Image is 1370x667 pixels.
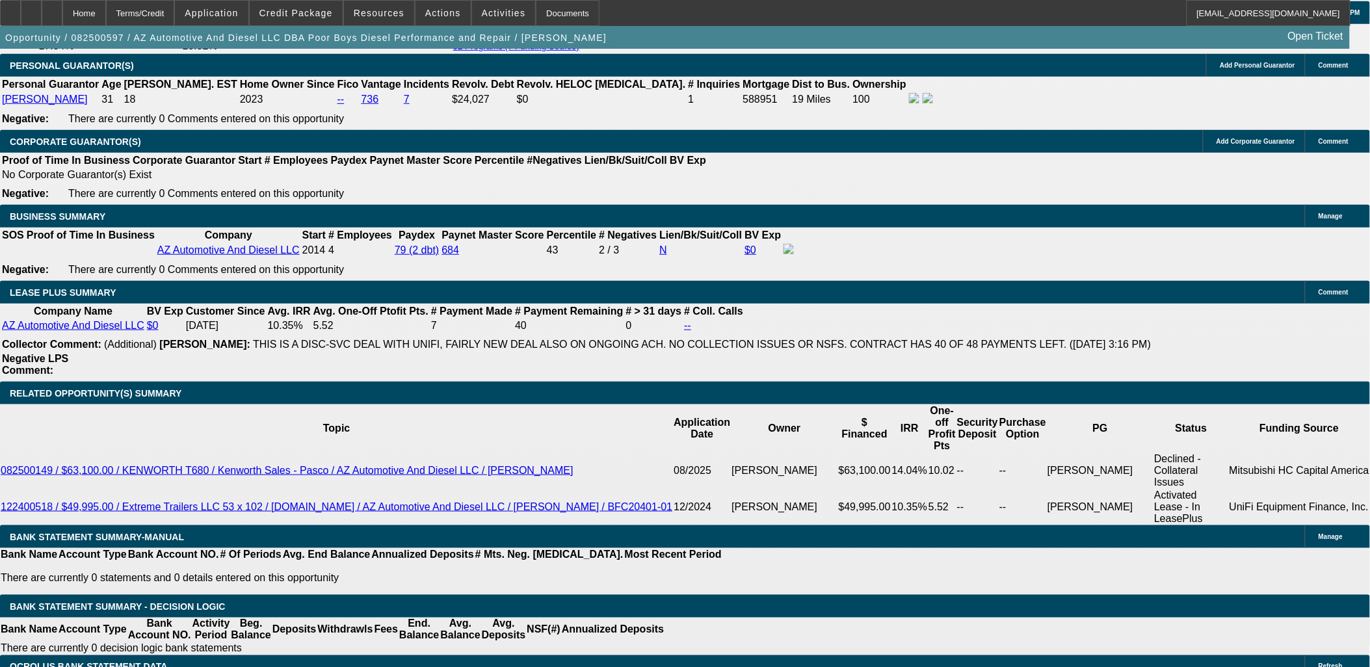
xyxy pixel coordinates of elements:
td: 100 [852,92,907,107]
b: Ownership [852,79,906,90]
td: Declined - Collateral Issues [1153,452,1228,489]
td: 18 [124,92,238,107]
a: $0 [147,320,159,331]
a: 79 (2 dbt) [395,244,439,255]
b: Revolv. Debt [452,79,514,90]
b: # Payment Made [431,306,512,317]
b: # > 31 days [626,306,682,317]
span: Bank Statement Summary - Decision Logic [10,601,226,612]
b: Fico [337,79,359,90]
b: Paynet Master Score [370,155,472,166]
div: 43 [547,244,596,256]
span: Resources [354,8,404,18]
span: BUSINESS SUMMARY [10,211,105,222]
span: Actions [425,8,461,18]
button: Application [175,1,248,25]
th: Account Type [58,548,127,561]
a: 082500149 / $63,100.00 / KENWORTH T680 / Kenworth Sales - Pasco / AZ Automotive And Diesel LLC / ... [1,465,573,476]
th: Proof of Time In Business [26,229,155,242]
b: BV Exp [147,306,183,317]
th: Annualized Deposits [561,618,665,642]
th: Bank Account NO. [127,618,192,642]
td: 10.02 [928,452,956,489]
b: Percentile [547,229,596,241]
td: Activated Lease - In LeasePlus [1153,489,1228,525]
a: 7 [404,94,410,105]
b: BV Exp [670,155,706,166]
b: Age [101,79,121,90]
b: # Payment Remaining [515,306,623,317]
b: Company [205,229,252,241]
td: 19 Miles [792,92,851,107]
td: 10.35% [267,319,311,332]
th: Application Date [673,404,731,452]
button: Actions [415,1,471,25]
span: LEASE PLUS SUMMARY [10,287,116,298]
a: 736 [362,94,379,105]
a: -- [337,94,345,105]
span: RELATED OPPORTUNITY(S) SUMMARY [10,388,181,399]
td: 12/2024 [673,489,731,525]
span: There are currently 0 Comments entered on this opportunity [68,264,344,275]
th: Fees [374,618,399,642]
th: Annualized Deposits [371,548,474,561]
b: Avg. One-Off Ptofit Pts. [313,306,428,317]
b: Paydex [399,229,435,241]
th: Deposits [272,618,317,642]
th: One-off Profit Pts [928,404,956,452]
td: 588951 [743,92,791,107]
td: 7 [430,319,513,332]
span: (Additional) [104,339,157,350]
th: Proof of Time In Business [1,154,131,167]
span: 2023 [240,94,263,105]
a: AZ Automotive And Diesel LLC [157,244,300,255]
td: [PERSON_NAME] [731,452,838,489]
span: CORPORATE GUARANTOR(S) [10,137,141,147]
b: Negative LPS Comment: [2,353,68,376]
b: Home Owner Since [240,79,335,90]
span: 4 [328,244,334,255]
b: Paydex [331,155,367,166]
button: Activities [472,1,536,25]
td: $63,100.00 [838,452,891,489]
span: Opportunity / 082500597 / AZ Automotive And Diesel LLC DBA Poor Boys Diesel Performance and Repai... [5,33,607,43]
b: Negative: [2,264,49,275]
a: $0 [744,244,756,255]
b: Paynet Master Score [441,229,544,241]
td: 14.04% [891,452,928,489]
td: 5.52 [928,489,956,525]
th: Purchase Option [999,404,1047,452]
th: End. Balance [399,618,440,642]
th: Beg. Balance [230,618,271,642]
b: Incidents [404,79,449,90]
th: Security Deposit [956,404,999,452]
b: Avg. IRR [268,306,311,317]
button: Resources [344,1,414,25]
span: Comment [1319,62,1349,69]
b: # Employees [265,155,328,166]
b: BV Exp [744,229,781,241]
span: Manage [1319,213,1343,220]
span: Credit Package [259,8,333,18]
b: [PERSON_NAME]. EST [124,79,237,90]
div: 2 / 3 [599,244,657,256]
b: Company Name [34,306,112,317]
img: facebook-icon.png [909,93,919,103]
td: -- [956,489,999,525]
td: -- [999,489,1047,525]
td: 31 [101,92,122,107]
b: #Negatives [527,155,583,166]
th: IRR [891,404,928,452]
td: $49,995.00 [838,489,891,525]
b: Vantage [362,79,401,90]
span: THIS IS A DISC-SVC DEAL WITH UNIFI, FAIRLY NEW DEAL ALSO ON ONGOING ACH. NO COLLECTION ISSUES OR ... [253,339,1151,350]
span: Application [185,8,238,18]
td: 10.35% [891,489,928,525]
b: Dist to Bus. [793,79,850,90]
th: Avg. Deposits [481,618,527,642]
img: linkedin-icon.png [923,93,933,103]
span: Add Corporate Guarantor [1217,138,1295,145]
b: Customer Since [186,306,265,317]
b: # Employees [328,229,392,241]
b: [PERSON_NAME]: [159,339,250,350]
